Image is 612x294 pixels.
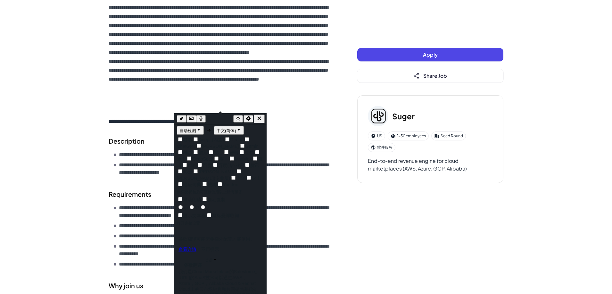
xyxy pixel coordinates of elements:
[423,72,447,79] span: Share Job
[368,143,395,152] div: 软件服务
[431,131,466,140] div: Seed Round
[368,157,493,172] div: End-to-end revenue engine for cloud marketplaces (AWS, Azure, GCP, Alibaba)
[388,131,429,140] div: 1-50 employees
[109,136,332,146] h2: Description
[392,110,415,122] h3: Suger
[423,51,438,58] span: Apply
[368,106,388,126] img: Su
[368,131,385,140] div: US
[357,48,503,61] button: Apply
[357,69,503,83] button: Share Job
[109,281,332,290] div: Why join us
[109,189,332,199] h2: Requirements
